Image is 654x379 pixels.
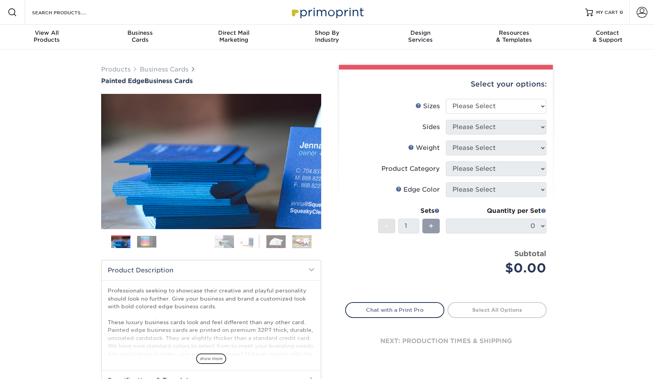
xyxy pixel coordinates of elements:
img: Business Cards 02 [137,236,156,248]
img: Business Cards 01 [111,233,130,252]
div: Product Category [381,164,440,173]
div: Weight [408,143,440,153]
a: BusinessCards [93,25,187,49]
span: MY CART [596,9,618,16]
img: Business Cards 04 [189,232,208,252]
a: Products [101,66,130,73]
div: Industry [280,29,374,43]
span: 0 [620,10,623,15]
img: Business Cards 03 [163,232,182,252]
img: Business Cards 06 [241,235,260,248]
span: Design [374,29,467,36]
img: Business Cards 07 [266,235,286,248]
div: Select your options: [345,70,547,99]
a: Painted EdgeBusiness Cards [101,77,321,85]
div: Cards [93,29,187,43]
a: Shop ByIndustry [280,25,374,49]
div: & Templates [467,29,561,43]
div: next: production times & shipping [345,318,547,364]
span: + [429,220,434,232]
img: Business Cards 08 [292,235,312,248]
a: Chat with a Print Pro [345,302,444,318]
a: Select All Options [447,302,547,318]
img: Painted Edge 01 [101,51,321,272]
div: Sizes [415,102,440,111]
a: Contact& Support [561,25,654,49]
input: SEARCH PRODUCTS..... [31,8,107,17]
h2: Product Description [102,260,321,280]
span: Resources [467,29,561,36]
span: Contact [561,29,654,36]
a: Direct MailMarketing [187,25,280,49]
div: & Support [561,29,654,43]
img: Primoprint [288,4,366,20]
span: - [385,220,388,232]
img: Business Cards 05 [215,235,234,248]
span: Business [93,29,187,36]
span: Direct Mail [187,29,280,36]
div: Edge Color [396,185,440,194]
a: Resources& Templates [467,25,561,49]
a: Business Cards [140,66,188,73]
div: Services [374,29,467,43]
span: Shop By [280,29,374,36]
div: Sets [378,206,440,216]
div: $0.00 [452,259,546,277]
span: show more [196,354,226,364]
strong: Subtotal [514,249,546,258]
div: Marketing [187,29,280,43]
div: Quantity per Set [446,206,546,216]
a: DesignServices [374,25,467,49]
span: Painted Edge [101,77,144,85]
div: Sides [422,122,440,132]
h1: Business Cards [101,77,321,85]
